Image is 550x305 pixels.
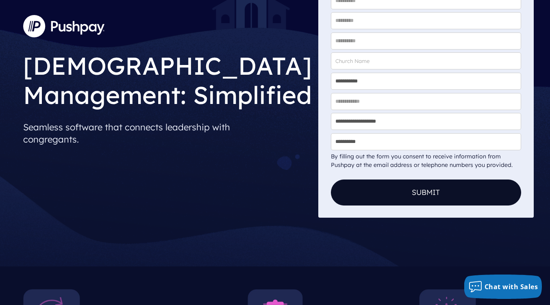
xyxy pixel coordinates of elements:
button: Chat with Sales [464,275,542,299]
h1: [DEMOGRAPHIC_DATA] Management: Simplified [23,45,312,112]
button: Submit [331,180,521,205]
span: Chat with Sales [485,282,538,291]
p: Seamless software that connects leadership with congregants. [23,118,312,149]
input: Church Name [331,52,521,69]
div: By filling out the form you consent to receive information from Pushpay at the email address or t... [331,152,521,169]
